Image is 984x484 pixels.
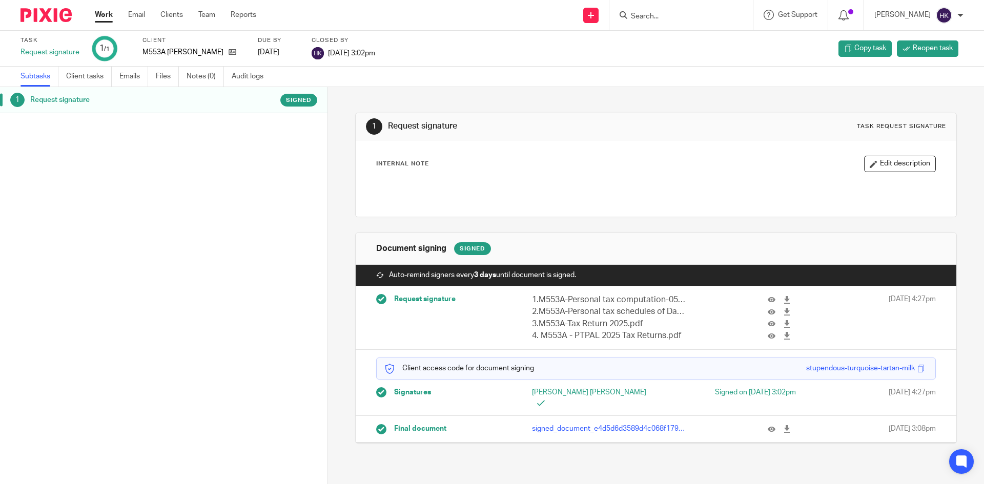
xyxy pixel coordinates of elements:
div: Task request signature [857,122,946,131]
div: 1 [10,93,25,107]
h1: Document signing [376,243,446,254]
span: [DATE] 3:02pm [328,49,375,56]
a: Subtasks [20,67,58,87]
a: Audit logs [232,67,271,87]
p: 1.M553A-Personal tax computation-05.04.2025.pdf [532,294,687,306]
span: Get Support [778,11,817,18]
div: Signed on [DATE] 3:02pm [672,387,796,397]
a: Work [95,10,113,20]
span: [DATE] 3:08pm [889,424,936,434]
label: Task [20,36,79,45]
p: 3.M553A-Tax Return 2025.pdf [532,318,687,330]
p: [PERSON_NAME] [PERSON_NAME] [532,387,656,408]
label: Client [142,36,245,45]
h1: Request signature [388,121,678,132]
a: Notes (0) [187,67,224,87]
span: [DATE] 4:27pm [889,294,936,342]
div: stupendous-turquoise-tartan-milk [806,363,915,373]
span: Final document [394,424,446,434]
img: svg%3E [312,47,324,59]
a: Clients [160,10,183,20]
span: Copy task [854,43,886,53]
a: Emails [119,67,148,87]
p: 2.M553A-Personal tax schedules of Data-05.04.2025.pdf [532,306,687,318]
p: 4. M553A - PTPAL 2025 Tax Returns.pdf [532,330,687,342]
a: Reopen task [897,40,958,57]
h1: Request signature [30,92,222,108]
span: [DATE] 4:27pm [889,387,936,408]
div: 1 [366,118,382,135]
a: Team [198,10,215,20]
a: Reports [231,10,256,20]
label: Closed by [312,36,375,45]
p: signed_document_e4d5d6d3589d4c068f1795257fb2183d.pdf [532,424,687,434]
div: Signed [454,242,491,255]
div: [DATE] [258,47,299,57]
a: Email [128,10,145,20]
span: Auto-remind signers every until document is signed. [389,270,576,280]
label: Due by [258,36,299,45]
p: Internal Note [376,160,429,168]
input: Search [630,12,722,22]
img: svg%3E [936,7,952,24]
div: Request signature [20,47,79,57]
p: M553A [PERSON_NAME] [142,47,223,57]
strong: 3 days [474,271,496,279]
a: Client tasks [66,67,112,87]
span: Signatures [394,387,431,397]
button: Edit description [864,156,936,172]
a: Files [156,67,179,87]
span: Signed [286,96,312,104]
img: Pixie [20,8,72,22]
p: [PERSON_NAME] [874,10,931,20]
a: Copy task [838,40,892,57]
span: Request signature [394,294,456,304]
span: Reopen task [913,43,953,53]
div: 1 [99,43,110,54]
p: Client access code for document signing [384,363,534,373]
small: /1 [104,46,110,52]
